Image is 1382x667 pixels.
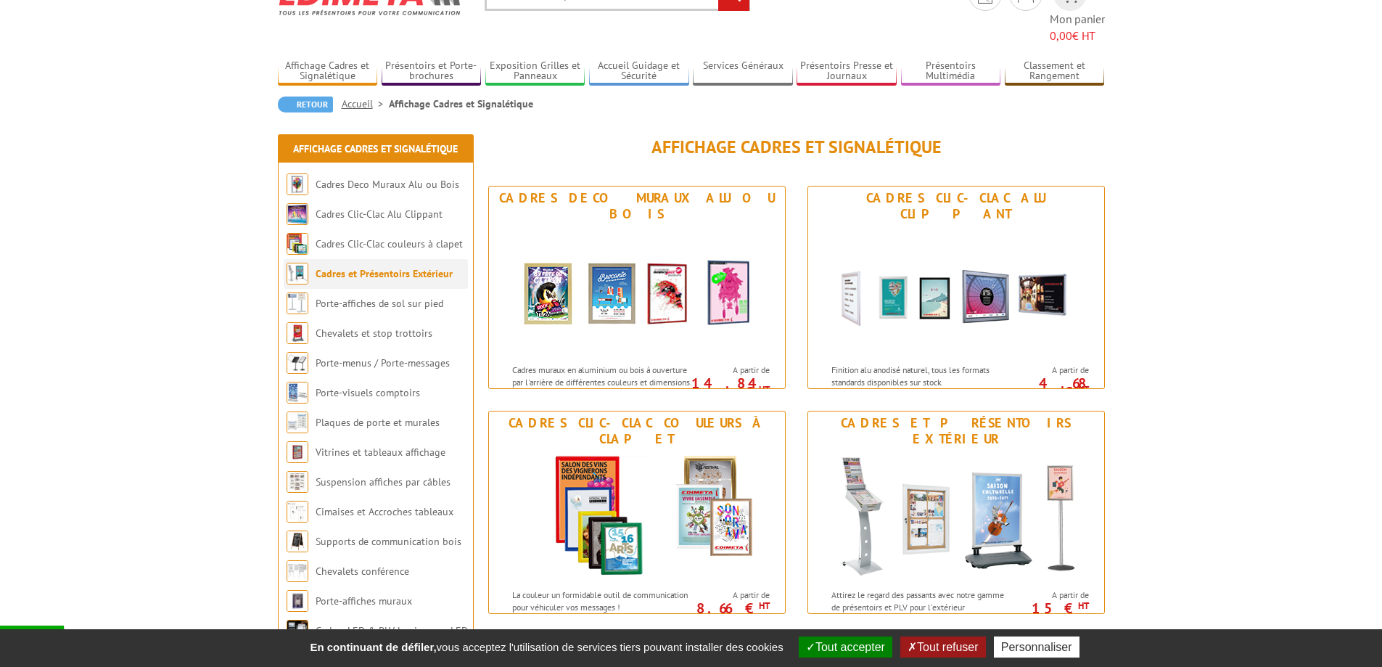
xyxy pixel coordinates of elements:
[316,446,445,459] a: Vitrines et tableaux affichage
[1078,600,1089,612] sup: HT
[696,589,770,601] span: A partir de
[488,186,786,389] a: Cadres Deco Muraux Alu ou Bois Cadres Deco Muraux Alu ou Bois Cadres muraux en aluminium ou bois ...
[688,379,770,396] p: 14.84 €
[1008,604,1089,613] p: 15 €
[822,451,1090,581] img: Cadres et Présentoirs Extérieur
[831,364,1011,388] p: Finition alu anodisé naturel, tous les formats standards disponibles sur stock.
[287,233,308,255] img: Cadres Clic-Clac couleurs à clapet
[316,624,468,637] a: Cadres LED & PLV lumineuses LED
[493,415,781,447] div: Cadres Clic-Clac couleurs à clapet
[900,637,985,658] button: Tout refuser
[1050,11,1105,44] span: Mon panier
[503,226,771,356] img: Cadres Deco Muraux Alu ou Bois
[812,190,1101,222] div: Cadres Clic-Clac Alu Clippant
[688,604,770,613] p: 8.66 €
[316,297,443,310] a: Porte-affiches de sol sur pied
[488,138,1105,157] h1: Affichage Cadres et Signalétique
[316,416,440,429] a: Plaques de porte et murales
[1008,379,1089,396] p: 4.68 €
[503,451,771,581] img: Cadres Clic-Clac couleurs à clapet
[799,637,892,658] button: Tout accepter
[293,142,458,155] a: Affichage Cadres et Signalétique
[287,441,308,463] img: Vitrines et tableaux affichage
[316,475,451,488] a: Suspension affiches par câbles
[287,352,308,374] img: Porte-menus / Porte-messages
[316,267,453,280] a: Cadres et Présentoirs Extérieur
[287,471,308,493] img: Suspension affiches par câbles
[287,531,308,552] img: Supports de communication bois
[287,501,308,523] img: Cimaises et Accroches tableaux
[287,412,308,433] img: Plaques de porte et murales
[901,60,1001,83] a: Présentoirs Multimédia
[807,186,1105,389] a: Cadres Clic-Clac Alu Clippant Cadres Clic-Clac Alu Clippant Finition alu anodisé naturel, tous le...
[696,364,770,376] span: A partir de
[389,97,533,111] li: Affichage Cadres et Signalétique
[1078,383,1089,396] sup: HT
[316,594,412,607] a: Porte-affiches muraux
[589,60,689,83] a: Accueil Guidage et Sécurité
[812,415,1101,447] div: Cadres et Présentoirs Extérieur
[316,356,450,369] a: Porte-menus / Porte-messages
[310,641,436,653] strong: En continuant de défiler,
[316,505,453,518] a: Cimaises et Accroches tableaux
[485,60,585,83] a: Exposition Grilles et Panneaux
[287,590,308,612] img: Porte-affiches muraux
[994,637,1079,658] button: Personnaliser (fenêtre modale)
[287,263,308,285] img: Cadres et Présentoirs Extérieur
[316,208,443,221] a: Cadres Clic-Clac Alu Clippant
[493,190,781,222] div: Cadres Deco Muraux Alu ou Bois
[287,203,308,225] img: Cadres Clic-Clac Alu Clippant
[759,600,770,612] sup: HT
[278,97,333,112] a: Retour
[797,60,897,83] a: Présentoirs Presse et Journaux
[1005,60,1105,83] a: Classement et Rangement
[316,327,432,340] a: Chevalets et stop trottoirs
[1050,28,1072,43] span: 0,00
[303,641,790,653] span: vous acceptez l'utilisation de services tiers pouvant installer des cookies
[287,560,308,582] img: Chevalets conférence
[316,178,459,191] a: Cadres Deco Muraux Alu ou Bois
[287,620,308,642] img: Cadres LED & PLV lumineuses LED
[693,60,793,83] a: Services Généraux
[512,364,692,414] p: Cadres muraux en aluminium ou bois à ouverture par l'arrière de différentes couleurs et dimension...
[831,589,1011,613] p: Attirez le regard des passants avec notre gamme de présentoirs et PLV pour l'extérieur
[287,382,308,404] img: Porte-visuels comptoirs
[759,383,770,396] sup: HT
[1050,28,1105,44] span: € HT
[287,292,308,314] img: Porte-affiches de sol sur pied
[1015,589,1089,601] span: A partir de
[488,411,786,614] a: Cadres Clic-Clac couleurs à clapet Cadres Clic-Clac couleurs à clapet La couleur un formidable ou...
[278,60,378,83] a: Affichage Cadres et Signalétique
[316,565,409,578] a: Chevalets conférence
[822,226,1090,356] img: Cadres Clic-Clac Alu Clippant
[316,237,463,250] a: Cadres Clic-Clac couleurs à clapet
[316,386,420,399] a: Porte-visuels comptoirs
[316,535,461,548] a: Supports de communication bois
[287,322,308,344] img: Chevalets et stop trottoirs
[287,173,308,195] img: Cadres Deco Muraux Alu ou Bois
[807,411,1105,614] a: Cadres et Présentoirs Extérieur Cadres et Présentoirs Extérieur Attirez le regard des passants av...
[382,60,482,83] a: Présentoirs et Porte-brochures
[512,589,692,613] p: La couleur un formidable outil de communication pour véhiculer vos messages !
[342,97,389,110] a: Accueil
[1015,364,1089,376] span: A partir de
